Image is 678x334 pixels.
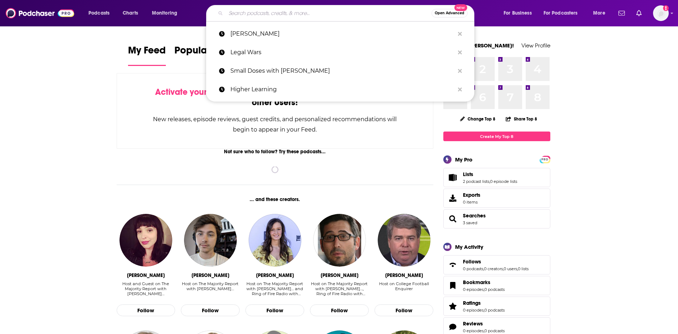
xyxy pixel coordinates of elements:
div: Jamie Peck [127,272,165,278]
span: Follows [463,258,481,265]
span: For Business [504,8,532,18]
button: Follow [245,304,304,317]
button: Open AdvancedNew [432,9,468,17]
div: Host on The Majority Report with Sam… [181,281,240,297]
button: Follow [310,304,369,317]
input: Search podcasts, credits, & more... [226,7,432,19]
span: For Podcasters [544,8,578,18]
span: Exports [463,192,480,198]
p: Higher Learning [230,80,454,99]
button: Share Top 8 [505,112,537,126]
span: Reviews [463,320,483,327]
span: New [454,4,467,11]
div: Host on College Football Enquirer [374,281,433,291]
a: Legal Wars [206,43,474,62]
a: Follows [446,260,460,270]
div: by following Podcasts, Creators, Lists, and other Users! [153,87,398,108]
a: Create My Top 8 [443,132,550,141]
svg: Add a profile image [663,5,669,11]
a: Reviews [446,322,460,332]
span: My Feed [128,44,166,61]
span: Follows [443,255,550,274]
span: PRO [541,157,549,162]
a: 0 podcasts [484,287,505,292]
span: Bookmarks [443,276,550,295]
button: open menu [499,7,541,19]
img: Jamie Peck [119,214,172,267]
img: Emma Vigeland [249,214,301,267]
span: , [517,266,518,271]
span: Popular Feed [174,44,235,61]
a: Reviews [463,320,505,327]
div: Search podcasts, credits, & more... [213,5,481,21]
div: Host on The Majority Report with [PERSON_NAME]… [181,281,240,291]
button: Follow [374,304,433,317]
a: Show notifications dropdown [616,7,628,19]
a: Lists [446,173,460,183]
a: Charts [118,7,142,19]
div: My Pro [455,156,473,163]
span: , [484,287,484,292]
a: 0 creators [484,266,503,271]
a: 0 lists [518,266,529,271]
a: Searches [446,214,460,224]
p: Small Doses with Amanda Seales [230,62,454,80]
img: Matt Lech [184,214,237,267]
span: More [593,8,605,18]
span: , [484,308,484,313]
span: Bookmarks [463,279,490,286]
a: 0 episodes [463,328,484,333]
span: , [489,179,490,184]
button: Follow [117,304,175,317]
a: 3 saved [463,220,477,225]
div: Host and Guest on The Majority Report with Sam… [117,281,175,297]
div: Emma Vigeland [256,272,294,278]
a: My Feed [128,44,166,66]
div: My Activity [455,243,483,250]
span: , [484,328,484,333]
button: open menu [539,7,588,19]
button: open menu [588,7,614,19]
div: Host on College Football Enquirer [374,281,433,297]
a: Searches [463,212,486,219]
a: Popular Feed [174,44,235,66]
span: Open Advanced [435,11,464,15]
span: Lists [443,168,550,187]
div: Host on The Majority Report with Sam…, Ring of Fire Radio with Farr…, and AM Quickie [310,281,369,297]
div: Host on The Majority Report with [PERSON_NAME]… and Ring of Fire Radio with [PERSON_NAME]… [245,281,304,296]
a: Show notifications dropdown [633,7,644,19]
button: Follow [181,304,240,317]
div: Not sure who to follow? Try these podcasts... [117,149,434,155]
div: Dan Wetzel [385,272,423,278]
a: Bookmarks [463,279,505,286]
a: Lists [463,171,517,178]
img: User Profile [653,5,669,21]
span: Exports [446,193,460,203]
div: Host on The Majority Report with Sam… and Ring of Fire Radio with Farr… [245,281,304,297]
img: Dan Wetzel [378,214,430,267]
span: Ratings [443,297,550,316]
a: 0 episodes [463,308,484,313]
span: , [483,266,484,271]
a: [PERSON_NAME] [206,25,474,43]
img: Sam Seder [313,214,366,267]
a: Follows [463,258,529,265]
p: Legal Wars [230,43,454,62]
span: Logged in as gbrussel [653,5,669,21]
a: 2 podcast lists [463,179,489,184]
a: Higher Learning [206,80,474,99]
span: 0 items [463,200,480,205]
button: open menu [147,7,187,19]
img: Podchaser - Follow, Share and Rate Podcasts [6,6,74,20]
div: Sam Seder [321,272,358,278]
div: Host on The Majority Report with [PERSON_NAME]…, Ring of Fire Radio with [PERSON_NAME]…, and AM Q... [310,281,369,296]
span: Lists [463,171,473,178]
span: Searches [443,209,550,228]
a: 0 episode lists [490,179,517,184]
div: Host and Guest on The Majority Report with [PERSON_NAME]… [117,281,175,296]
